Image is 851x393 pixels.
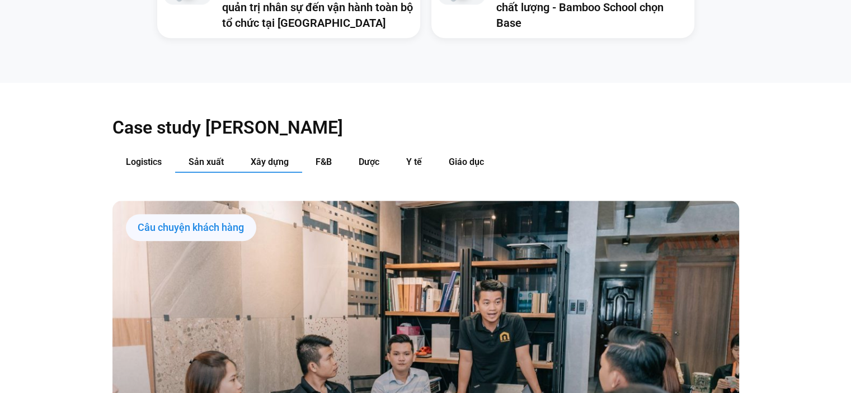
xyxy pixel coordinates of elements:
span: Y tế [406,157,422,167]
span: Xây dựng [251,157,289,167]
h2: Case study [PERSON_NAME] [112,116,739,139]
div: Câu chuyện khách hàng [126,214,256,241]
span: Dược [359,157,379,167]
span: Giáo dục [449,157,484,167]
span: F&B [316,157,332,167]
span: Sản xuất [189,157,224,167]
span: Logistics [126,157,162,167]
